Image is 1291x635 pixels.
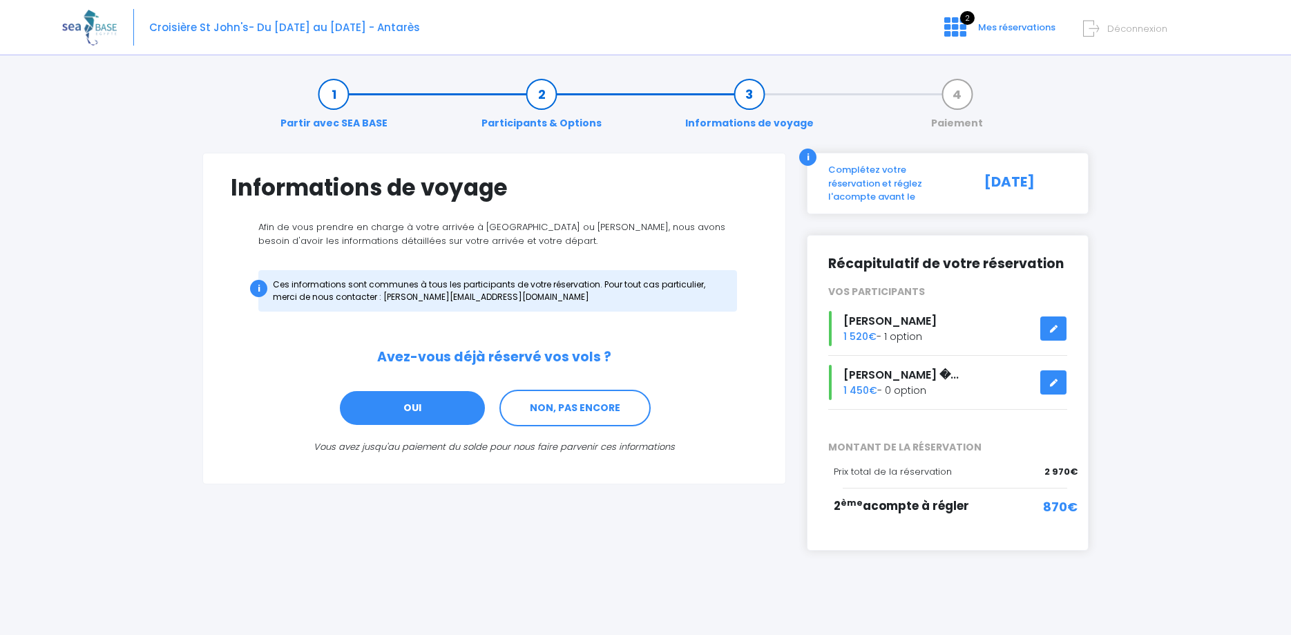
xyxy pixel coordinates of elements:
span: Croisière St John's- Du [DATE] au [DATE] - Antarès [149,20,420,35]
span: 2 970€ [1044,465,1078,479]
a: Partir avec SEA BASE [274,87,394,131]
div: VOS PARTICIPANTS [818,285,1078,299]
div: - 0 option [818,365,1078,400]
span: 870€ [1043,497,1078,516]
h2: Avez-vous déjà réservé vos vols ? [231,350,758,366]
div: i [799,149,816,166]
a: OUI [338,390,486,427]
div: Complétez votre réservation et réglez l'acompte avant le [818,163,969,204]
h2: Récapitulatif de votre réservation [828,256,1067,272]
a: NON, PAS ENCORE [499,390,651,427]
span: 1 450€ [843,383,877,397]
span: Déconnexion [1107,22,1167,35]
span: 2 [960,11,975,25]
span: [PERSON_NAME] [843,313,937,329]
div: i [250,280,267,297]
sup: ème [841,497,863,509]
span: [PERSON_NAME] �... [843,367,959,383]
a: Paiement [924,87,990,131]
div: Ces informations sont communes à tous les participants de votre réservation. Pour tout cas partic... [258,270,737,312]
div: - 1 option [818,311,1078,346]
a: 2 Mes réservations [933,26,1064,39]
span: Prix total de la réservation [834,465,952,478]
span: Mes réservations [978,21,1055,34]
span: 1 520€ [843,330,877,343]
p: Afin de vous prendre en charge à votre arrivée à [GEOGRAPHIC_DATA] ou [PERSON_NAME], nous avons b... [231,220,758,247]
h1: Informations de voyage [231,174,758,201]
a: Informations de voyage [678,87,821,131]
i: Vous avez jusqu'au paiement du solde pour nous faire parvenir ces informations [314,440,675,453]
a: Participants & Options [475,87,609,131]
div: [DATE] [969,163,1078,204]
span: 2 acompte à régler [834,497,969,514]
span: MONTANT DE LA RÉSERVATION [818,440,1078,455]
